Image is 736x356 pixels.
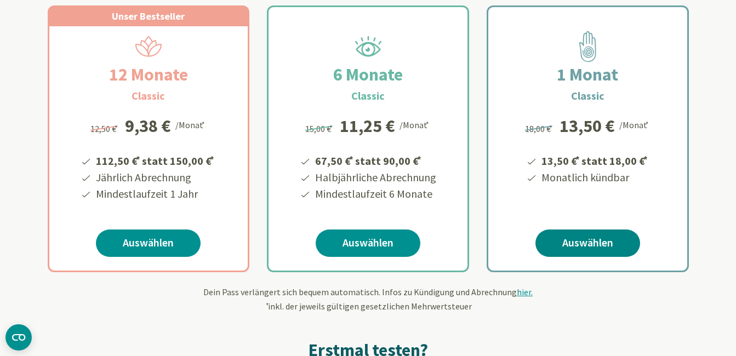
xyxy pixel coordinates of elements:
h3: Classic [351,88,385,104]
div: /Monat [175,117,207,131]
span: Unser Bestseller [112,10,185,22]
li: Halbjährliche Abrechnung [313,169,436,186]
div: Dein Pass verlängert sich bequem automatisch. Infos zu Kündigung und Abrechnung [48,285,689,313]
li: 67,50 € statt 90,00 € [313,151,436,169]
h2: 6 Monate [307,61,429,88]
h3: Classic [132,88,165,104]
button: CMP-Widget öffnen [5,324,32,351]
h2: 12 Monate [83,61,214,88]
li: 112,50 € statt 150,00 € [94,151,216,169]
li: Monatlich kündbar [540,169,649,186]
div: /Monat [400,117,431,131]
li: Mindestlaufzeit 1 Jahr [94,186,216,202]
a: Auswählen [316,229,420,257]
div: 11,25 € [340,117,395,135]
span: hier. [517,286,533,297]
span: 15,00 € [305,123,334,134]
li: Mindestlaufzeit 6 Monate [313,186,436,202]
a: Auswählen [96,229,201,257]
div: 9,38 € [125,117,171,135]
div: 13,50 € [560,117,615,135]
h3: Classic [571,88,604,104]
span: 18,00 € [525,123,554,134]
a: Auswählen [535,229,640,257]
h2: 1 Monat [530,61,644,88]
li: Jährlich Abrechnung [94,169,216,186]
span: inkl. der jeweils gültigen gesetzlichen Mehrwertsteuer [265,301,472,312]
li: 13,50 € statt 18,00 € [540,151,649,169]
span: 12,50 € [90,123,119,134]
div: /Monat [619,117,651,131]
